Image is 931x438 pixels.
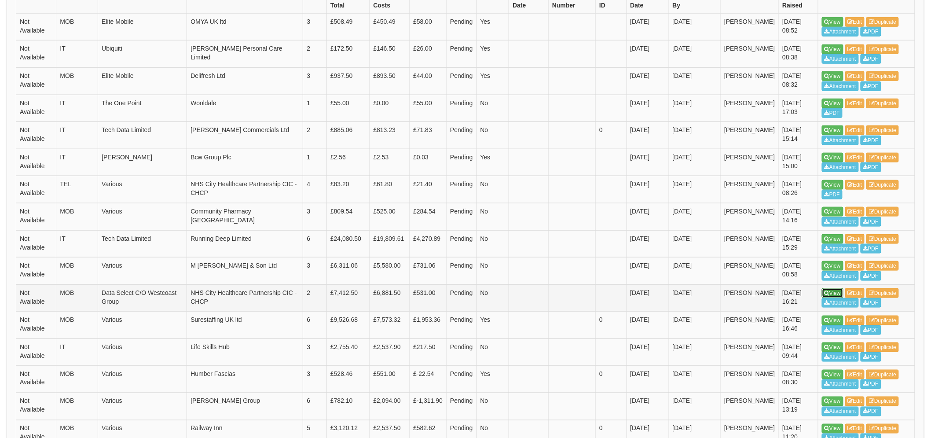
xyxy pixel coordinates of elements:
td: 0 [596,312,627,339]
td: Elite Mobile [98,67,187,95]
td: Pending [447,95,476,122]
td: IT [56,230,98,258]
a: View [822,370,843,379]
td: The One Point [98,95,187,122]
td: £1,953.36 [410,312,447,339]
td: 6 [303,230,327,258]
a: PDF [861,136,881,145]
a: View [822,316,843,325]
td: 0 [596,122,627,149]
td: [DATE] [627,258,669,285]
td: Not Available [16,176,56,203]
td: No [476,230,509,258]
td: £731.06 [410,258,447,285]
a: Duplicate [866,424,899,434]
td: [DATE] 15:29 [779,230,818,258]
td: Pending [447,366,476,393]
td: £551.00 [370,366,410,393]
td: [PERSON_NAME] Personal Care Limited [187,40,303,68]
a: View [822,17,843,27]
td: £508.49 [327,13,370,40]
td: Not Available [16,40,56,68]
td: [DATE] [669,203,721,230]
td: £7,412.50 [327,284,370,312]
td: [PERSON_NAME] [721,258,779,285]
td: [PERSON_NAME] [721,230,779,258]
td: Pending [447,67,476,95]
td: [DATE] [669,176,721,203]
td: 3 [303,258,327,285]
td: 2 [303,284,327,312]
td: Not Available [16,312,56,339]
a: Attachment [822,271,859,281]
a: Edit [845,153,865,162]
td: £44.00 [410,67,447,95]
a: Attachment [822,162,859,172]
a: Duplicate [866,261,899,271]
a: PDF [822,108,843,118]
td: [DATE] [669,40,721,68]
td: Various [98,339,187,366]
td: IT [56,339,98,366]
td: Not Available [16,284,56,312]
td: Yes [476,312,509,339]
a: PDF [861,217,881,227]
td: [DATE] 15:00 [779,149,818,176]
td: [DATE] 14:16 [779,203,818,230]
a: Edit [845,207,865,217]
td: [DATE] [627,95,669,122]
a: Duplicate [866,316,899,325]
a: Edit [845,234,865,244]
a: View [822,234,843,244]
td: [DATE] [627,40,669,68]
td: MOB [56,393,98,420]
td: Yes [476,366,509,393]
td: Not Available [16,203,56,230]
a: Attachment [822,325,859,335]
a: Attachment [822,407,859,416]
td: £885.06 [327,122,370,149]
td: [DATE] 08:58 [779,258,818,285]
td: £0.03 [410,149,447,176]
td: Not Available [16,13,56,40]
a: PDF [822,190,843,199]
td: Not Available [16,149,56,176]
td: [DATE] 16:46 [779,312,818,339]
td: £809.54 [327,203,370,230]
a: Duplicate [866,44,899,54]
td: [PERSON_NAME] [721,312,779,339]
td: Not Available [16,393,56,420]
td: Not Available [16,366,56,393]
td: Wooldale [187,95,303,122]
td: Tech Data Limited [98,122,187,149]
td: £6,881.50 [370,284,410,312]
a: PDF [861,27,881,37]
a: PDF [861,162,881,172]
td: Ubiquiti [98,40,187,68]
a: Edit [845,17,865,27]
td: [DATE] [627,176,669,203]
td: £24,080.50 [327,230,370,258]
a: Duplicate [866,71,899,81]
a: Edit [845,261,865,271]
td: Pending [447,176,476,203]
a: Duplicate [866,397,899,406]
td: Not Available [16,95,56,122]
td: £146.50 [370,40,410,68]
a: Duplicate [866,99,899,108]
td: [PERSON_NAME] [721,339,779,366]
td: £813.23 [370,122,410,149]
a: Edit [845,125,865,135]
td: £2,094.00 [370,393,410,420]
td: Community Pharmacy [GEOGRAPHIC_DATA] [187,203,303,230]
a: PDF [861,352,881,362]
td: [DATE] [669,339,721,366]
a: PDF [861,407,881,416]
td: No [476,122,509,149]
a: Edit [845,99,865,108]
td: Various [98,366,187,393]
td: £71.83 [410,122,447,149]
td: Various [98,393,187,420]
td: IT [56,95,98,122]
td: Not Available [16,230,56,258]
